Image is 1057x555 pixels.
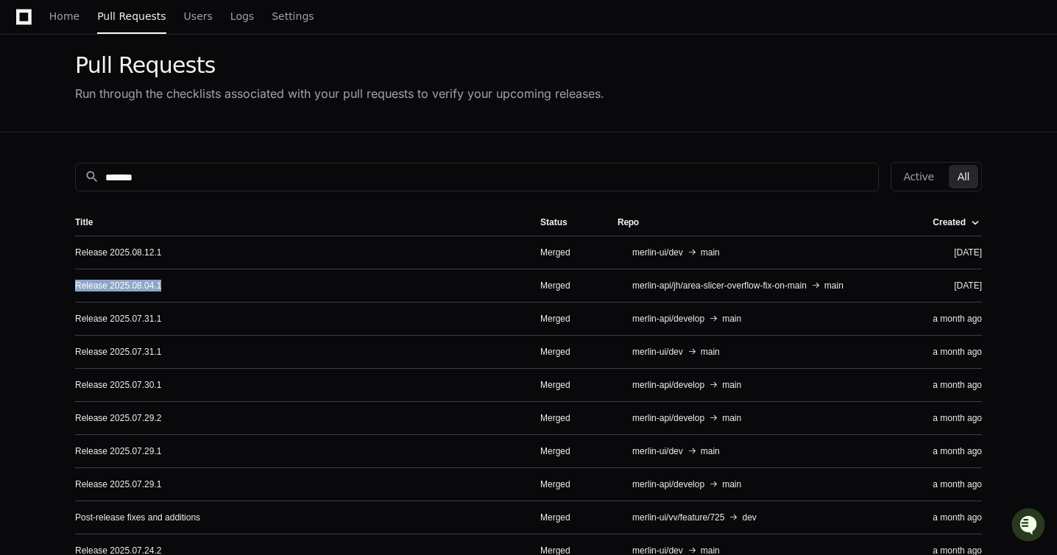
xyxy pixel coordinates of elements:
[75,52,604,79] div: Pull Requests
[540,280,594,291] div: Merged
[920,313,982,325] div: a month ago
[949,165,978,188] button: All
[632,247,683,258] span: merlin-ui/dev
[540,346,594,358] div: Merged
[46,197,119,209] span: [PERSON_NAME]
[540,313,594,325] div: Merged
[75,313,161,325] a: Release 2025.07.31.1
[15,110,41,136] img: 1756235613930-3d25f9e4-fa56-45dd-b3ad-e072dfbd1548
[230,12,254,21] span: Logs
[540,379,594,391] div: Merged
[15,183,38,217] img: Robert Klasen
[540,247,594,258] div: Merged
[75,280,161,291] a: Release 2025.08.04.1
[920,412,982,424] div: a month ago
[920,247,982,258] div: [DATE]
[540,216,568,228] div: Status
[66,124,202,136] div: We're available if you need us!
[15,160,99,172] div: Past conversations
[31,110,57,136] img: 8294786374016_798e290d9caffa94fd1d_72.jpg
[701,247,720,258] span: main
[122,197,127,209] span: •
[130,197,160,209] span: [DATE]
[15,15,44,44] img: PlayerZero
[606,209,908,236] th: Repo
[920,478,982,490] div: a month ago
[722,412,741,424] span: main
[933,216,966,228] div: Created
[540,445,594,457] div: Merged
[272,12,314,21] span: Settings
[920,379,982,391] div: a month ago
[75,379,161,391] a: Release 2025.07.30.1
[75,85,604,102] div: Run through the checklists associated with your pull requests to verify your upcoming releases.
[824,280,844,291] span: main
[632,478,704,490] span: merlin-api/develop
[632,412,704,424] span: merlin-api/develop
[920,445,982,457] div: a month ago
[540,512,594,523] div: Merged
[29,198,41,210] img: 1756235613930-3d25f9e4-fa56-45dd-b3ad-e072dfbd1548
[75,216,517,228] div: Title
[49,12,79,21] span: Home
[920,280,982,291] div: [DATE]
[632,379,704,391] span: merlin-api/develop
[632,313,704,325] span: merlin-api/develop
[632,280,807,291] span: merlin-api/jh/area-slicer-overflow-fix-on-main
[540,478,594,490] div: Merged
[933,216,979,228] div: Created
[632,512,724,523] span: merlin-ui/vv/feature/725
[701,346,720,358] span: main
[75,346,161,358] a: Release 2025.07.31.1
[75,247,161,258] a: Release 2025.08.12.1
[701,445,720,457] span: main
[75,445,161,457] a: Release 2025.07.29.1
[146,230,178,241] span: Pylon
[228,158,268,175] button: See all
[250,114,268,132] button: Start new chat
[540,216,594,228] div: Status
[75,478,161,490] a: Release 2025.07.29.1
[104,230,178,241] a: Powered byPylon
[85,169,99,184] mat-icon: search
[632,346,683,358] span: merlin-ui/dev
[75,412,161,424] a: Release 2025.07.29.2
[66,110,241,124] div: Start new chat
[722,478,741,490] span: main
[722,313,741,325] span: main
[894,165,942,188] button: Active
[540,412,594,424] div: Merged
[722,379,741,391] span: main
[1010,506,1050,546] iframe: Open customer support
[184,12,213,21] span: Users
[742,512,756,523] span: dev
[15,59,268,82] div: Welcome
[920,512,982,523] div: a month ago
[920,346,982,358] div: a month ago
[632,445,683,457] span: merlin-ui/dev
[75,512,200,523] a: Post-release fixes and additions
[75,216,93,228] div: Title
[97,12,166,21] span: Pull Requests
